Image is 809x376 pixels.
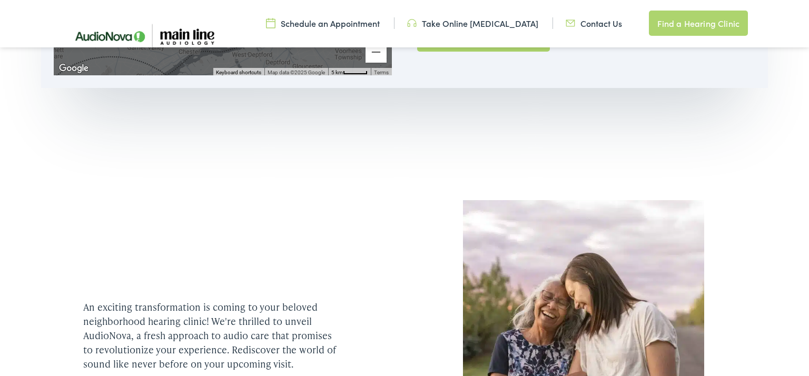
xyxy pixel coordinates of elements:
a: Open this area in Google Maps (opens a new window) [56,62,91,75]
a: Take Online [MEDICAL_DATA] [407,17,538,29]
a: Schedule an Appointment [266,17,380,29]
span: Map data ©2025 Google [268,70,325,75]
span: 5 km [331,70,343,75]
button: Keyboard shortcuts [216,69,261,76]
a: Terms (opens in new tab) [374,70,389,75]
p: An exciting transformation is coming to your beloved neighborhood hearing clinic! We're thrilled ... [83,300,336,371]
img: utility icon [266,17,275,29]
img: utility icon [566,17,575,29]
img: Google [56,62,91,75]
img: utility icon [407,17,417,29]
a: Contact Us [566,17,622,29]
button: Zoom out [366,42,387,63]
a: Find a Hearing Clinic [649,11,748,36]
button: Map Scale: 5 km per 43 pixels [328,68,371,75]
